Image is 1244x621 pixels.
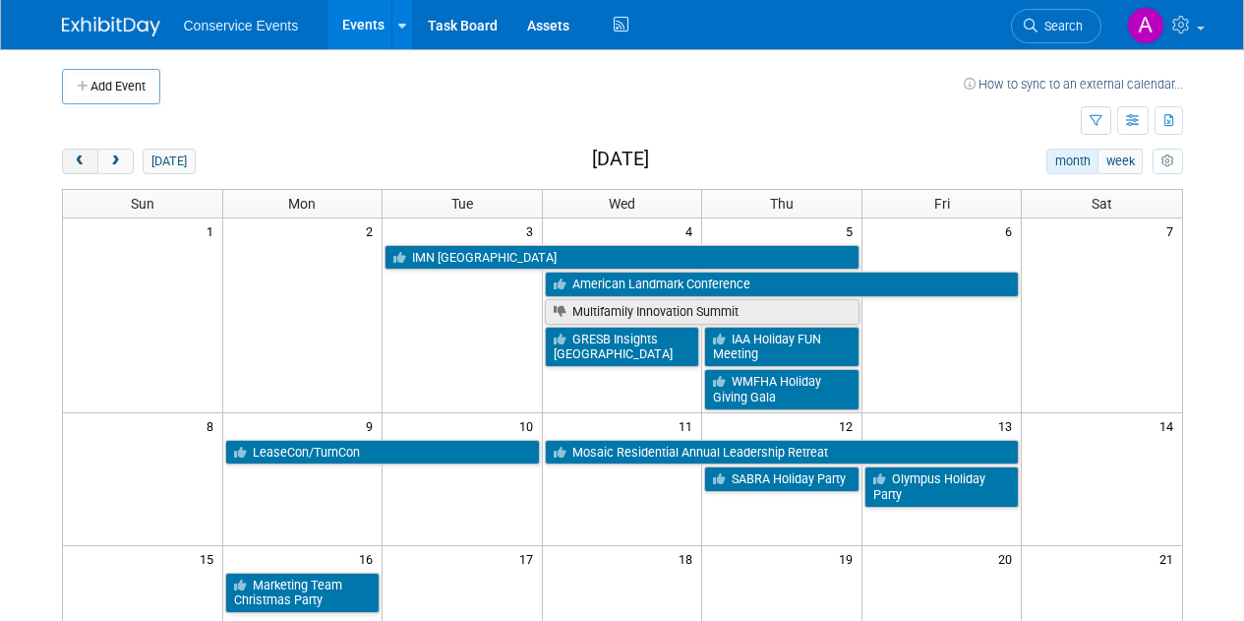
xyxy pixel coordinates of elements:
[837,413,861,438] span: 12
[545,272,1020,297] a: American Landmark Conference
[524,218,542,243] span: 3
[1046,149,1098,174] button: month
[385,245,859,271] a: IMN [GEOGRAPHIC_DATA]
[864,466,1020,507] a: Olympus Holiday Party
[1037,19,1083,33] span: Search
[62,69,160,104] button: Add Event
[517,413,542,438] span: 10
[964,77,1183,92] a: How to sync to an external calendar...
[1092,196,1112,212] span: Sat
[357,546,382,571] span: 16
[704,327,859,367] a: IAA Holiday FUN Meeting
[1161,155,1174,168] i: Personalize Calendar
[683,218,701,243] span: 4
[996,546,1021,571] span: 20
[1153,149,1182,174] button: myCustomButton
[184,18,299,33] span: Conservice Events
[205,218,222,243] span: 1
[1011,9,1101,43] a: Search
[1097,149,1143,174] button: week
[545,299,859,325] a: Multifamily Innovation Summit
[545,440,1020,466] a: Mosaic Residential Annual Leadership Retreat
[1164,218,1182,243] span: 7
[677,413,701,438] span: 11
[97,149,134,174] button: next
[517,546,542,571] span: 17
[1003,218,1021,243] span: 6
[770,196,794,212] span: Thu
[225,440,540,466] a: LeaseCon/TurnCon
[288,196,316,212] span: Mon
[364,413,382,438] span: 9
[1127,7,1164,44] img: Amanda Terrano
[143,149,195,174] button: [DATE]
[704,369,859,409] a: WMFHA Holiday Giving Gala
[996,413,1021,438] span: 13
[1157,546,1182,571] span: 21
[609,196,635,212] span: Wed
[837,546,861,571] span: 19
[704,466,859,492] a: SABRA Holiday Party
[545,327,700,367] a: GRESB Insights [GEOGRAPHIC_DATA]
[934,196,950,212] span: Fri
[677,546,701,571] span: 18
[225,573,381,613] a: Marketing Team Christmas Party
[205,413,222,438] span: 8
[364,218,382,243] span: 2
[844,218,861,243] span: 5
[62,149,98,174] button: prev
[1157,413,1182,438] span: 14
[62,17,160,36] img: ExhibitDay
[451,196,473,212] span: Tue
[592,149,649,170] h2: [DATE]
[198,546,222,571] span: 15
[131,196,154,212] span: Sun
